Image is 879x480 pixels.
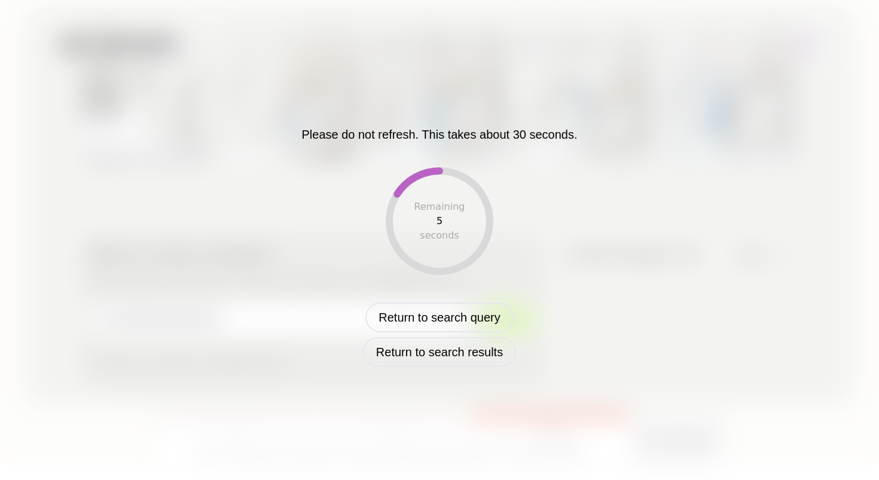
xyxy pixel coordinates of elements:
div: seconds [420,228,459,243]
div: Remaining [414,200,465,214]
button: Return to search results [363,337,516,367]
button: Return to search query [365,302,513,332]
p: Please do not refresh. This takes about 30 seconds. [301,126,577,143]
div: 5 [437,214,442,228]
